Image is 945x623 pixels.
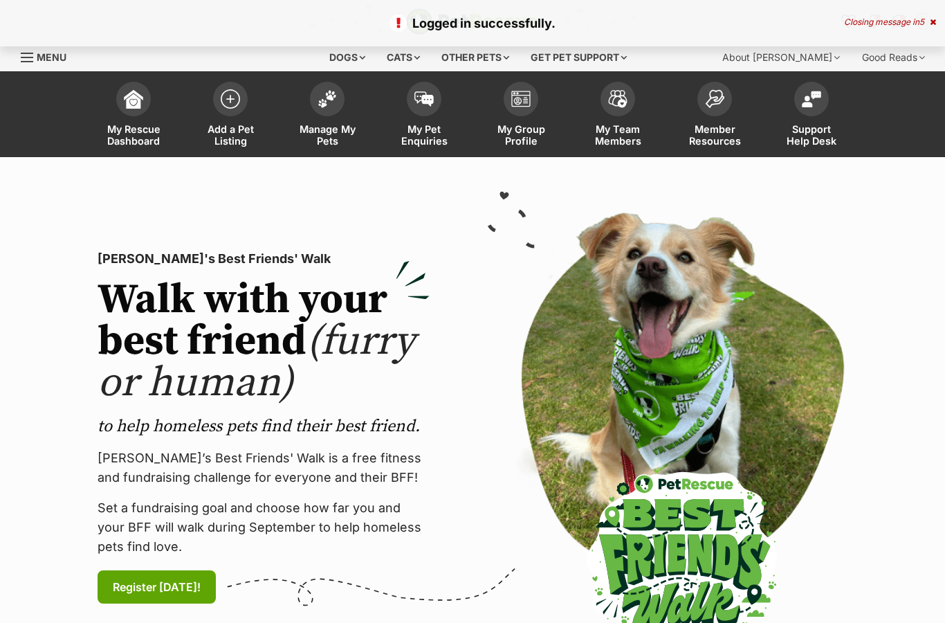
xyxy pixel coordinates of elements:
p: to help homeless pets find their best friend. [98,415,430,437]
span: Member Resources [683,123,746,147]
a: Manage My Pets [279,75,376,157]
a: Menu [21,44,76,69]
img: group-profile-icon-3fa3cf56718a62981997c0bc7e787c4b2cf8bcc04b72c1350f741eb67cf2f40e.svg [511,91,531,107]
div: Get pet support [521,44,636,71]
img: add-pet-listing-icon-0afa8454b4691262ce3f59096e99ab1cd57d4a30225e0717b998d2c9b9846f56.svg [221,89,240,109]
img: pet-enquiries-icon-7e3ad2cf08bfb03b45e93fb7055b45f3efa6380592205ae92323e6603595dc1f.svg [414,91,434,107]
a: My Group Profile [472,75,569,157]
div: Cats [377,44,430,71]
a: My Team Members [569,75,666,157]
a: My Pet Enquiries [376,75,472,157]
img: dashboard-icon-eb2f2d2d3e046f16d808141f083e7271f6b2e854fb5c12c21221c1fb7104beca.svg [124,89,143,109]
img: member-resources-icon-8e73f808a243e03378d46382f2149f9095a855e16c252ad45f914b54edf8863c.svg [705,89,724,108]
img: team-members-icon-5396bd8760b3fe7c0b43da4ab00e1e3bb1a5d9ba89233759b79545d2d3fc5d0d.svg [608,90,627,108]
a: Register [DATE]! [98,570,216,604]
div: Good Reads [852,44,935,71]
a: Member Resources [666,75,763,157]
span: My Rescue Dashboard [102,123,165,147]
span: Support Help Desk [780,123,843,147]
h2: Walk with your best friend [98,280,430,404]
span: My Pet Enquiries [393,123,455,147]
span: Add a Pet Listing [199,123,262,147]
a: Support Help Desk [763,75,860,157]
span: Register [DATE]! [113,579,201,595]
span: Manage My Pets [296,123,358,147]
p: [PERSON_NAME]'s Best Friends' Walk [98,249,430,269]
div: Dogs [320,44,375,71]
div: Other pets [432,44,519,71]
p: Set a fundraising goal and choose how far you and your BFF will walk during September to help hom... [98,498,430,557]
p: [PERSON_NAME]’s Best Friends' Walk is a free fitness and fundraising challenge for everyone and t... [98,449,430,487]
img: help-desk-icon-fdf02630f3aa405de69fd3d07c3f3aa587a6932b1a1747fa1d2bba05be0121f9.svg [802,91,821,107]
span: (furry or human) [98,316,415,409]
div: About [PERSON_NAME] [713,44,850,71]
span: Menu [37,51,66,63]
span: My Team Members [587,123,649,147]
span: My Group Profile [490,123,552,147]
a: Add a Pet Listing [182,75,279,157]
a: My Rescue Dashboard [85,75,182,157]
img: manage-my-pets-icon-02211641906a0b7f246fdf0571729dbe1e7629f14944591b6c1af311fb30b64b.svg [318,90,337,108]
